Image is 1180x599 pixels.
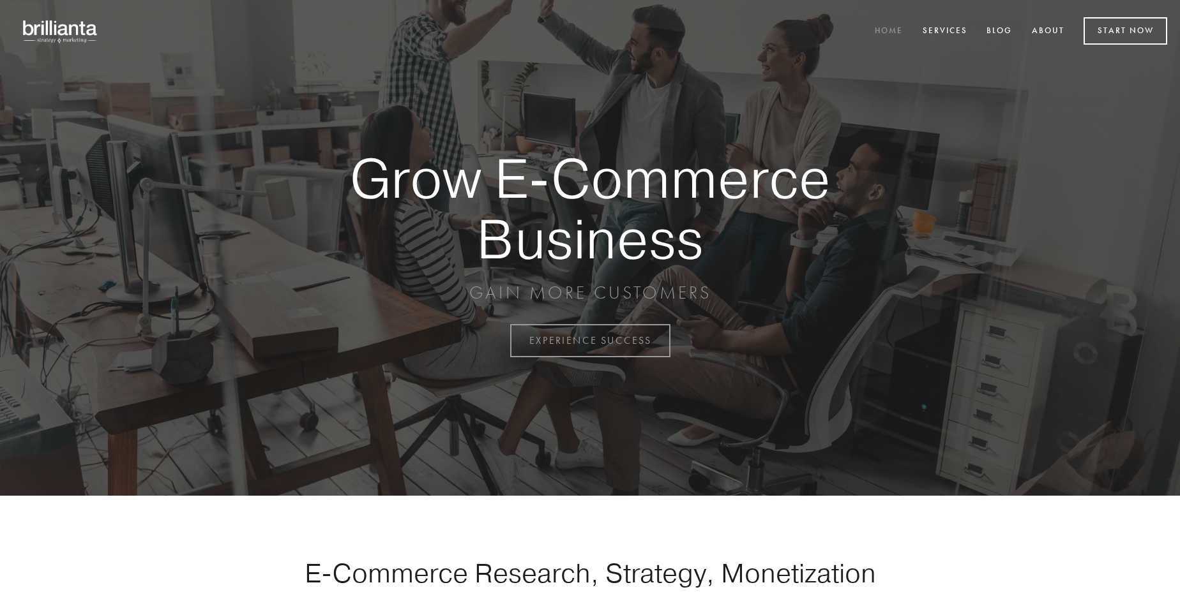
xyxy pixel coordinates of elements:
a: About [1024,21,1073,42]
a: Blog [978,21,1020,42]
a: Home [866,21,911,42]
a: Services [914,21,976,42]
img: brillianta - research, strategy, marketing [13,13,109,50]
h1: E-Commerce Research, Strategy, Monetization [264,557,916,589]
strong: Grow E-Commerce Business [305,148,875,269]
a: Start Now [1084,17,1167,45]
a: EXPERIENCE SUCCESS [510,324,670,357]
p: GAIN MORE CUSTOMERS [305,281,875,304]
